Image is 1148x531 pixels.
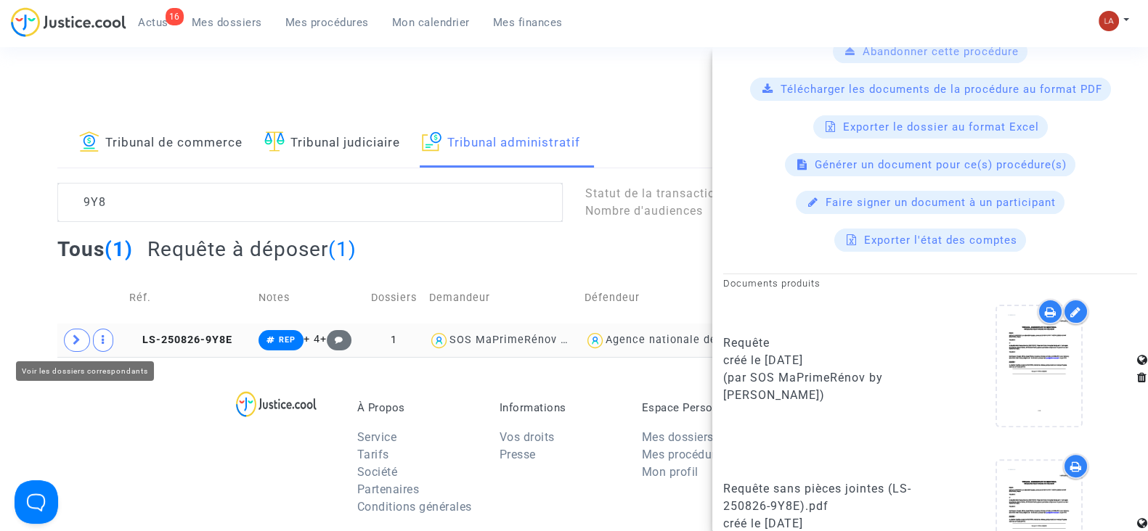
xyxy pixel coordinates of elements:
h2: Tous [57,236,133,262]
img: icon-banque.svg [79,131,99,152]
td: 1 [364,324,424,357]
img: icon-user.svg [585,330,606,351]
span: Exporter le dossier au format Excel [843,120,1039,133]
a: Mes procédures [642,448,728,461]
span: + 4 [304,333,320,345]
span: Nombre d'audiences [585,204,702,218]
span: Actus [138,16,168,29]
a: Conditions générales [357,500,472,514]
span: Télécharger les documents de la procédure au format PDF [781,83,1102,96]
td: Demandeur [423,272,579,324]
a: 16Actus [126,12,180,33]
a: Mes dossiers [180,12,274,33]
td: Défendeur [579,272,736,324]
a: Mes finances [481,12,574,33]
img: logo-lg.svg [236,391,317,417]
div: Agence nationale de l'habitat [606,334,765,346]
p: Espace Personnel [642,401,762,414]
a: Tribunal judiciaire [264,118,400,168]
span: Générer un document pour ce(s) procédure(s) [815,158,1067,171]
a: Société [357,465,398,479]
img: jc-logo.svg [11,7,126,37]
td: Dossiers [364,272,424,324]
a: Mes dossiers [642,430,714,444]
span: Mes procédures [285,16,369,29]
span: + [320,333,351,345]
span: (1) [328,237,357,261]
div: SOS MaPrimeRénov by [PERSON_NAME] [449,334,666,346]
p: À Propos [357,401,478,414]
span: Mon calendrier [392,16,470,29]
span: LS-250826-9Y8E [129,334,232,346]
img: icon-faciliter-sm.svg [264,131,285,152]
p: Informations [500,401,620,414]
div: Requête [723,334,919,352]
td: Notes [253,272,363,324]
img: icon-user.svg [428,330,449,351]
a: Tribunal de commerce [79,118,243,168]
a: Tarifs [357,448,389,461]
span: Exporter l'état des comptes [864,234,1017,247]
span: Mes dossiers [192,16,262,29]
span: REP [279,335,296,345]
img: icon-archive.svg [422,131,441,152]
span: Faire signer un document à un participant [826,196,1056,209]
a: Mes procédures [274,12,380,33]
a: Mon calendrier [380,12,481,33]
div: Requête sans pièces jointes (LS-250826-9Y8E).pdf [723,480,919,515]
a: Vos droits [500,430,555,444]
a: Presse [500,448,536,461]
span: (1) [105,237,133,261]
a: Tribunal administratif [422,118,580,168]
span: Mes finances [493,16,563,29]
a: Mon profil [642,465,699,479]
div: 16 [166,8,184,25]
img: 3f9b7d9779f7b0ffc2b90d026f0682a9 [1099,11,1119,31]
iframe: Help Scout Beacon - Open [15,480,58,524]
h2: Requête à déposer [147,236,357,262]
a: Partenaires [357,482,420,496]
div: créé le [DATE] [723,352,919,369]
small: Documents produits [723,278,821,289]
div: (par SOS MaPrimeRénov by [PERSON_NAME]) [723,369,919,404]
td: Réf. [124,272,253,324]
a: Service [357,430,397,444]
span: Statut de la transaction [585,186,722,200]
span: Abandonner cette procédure [863,45,1019,58]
